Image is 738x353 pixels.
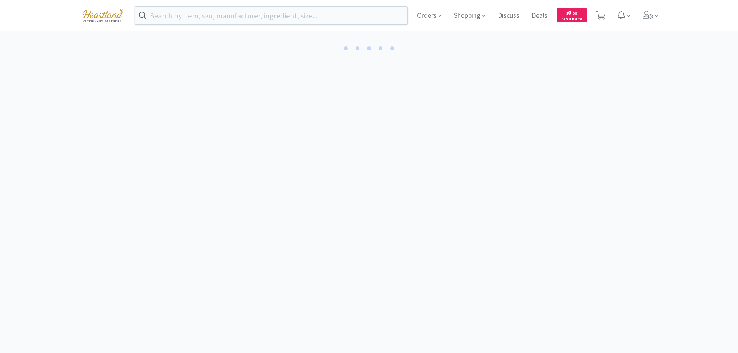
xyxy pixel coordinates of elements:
[566,11,568,16] span: $
[571,11,577,16] span: . 00
[561,17,582,22] span: Cash Back
[557,5,587,26] a: $0.00Cash Back
[529,12,550,19] a: Deals
[135,7,407,24] input: Search by item, sku, manufacturer, ingredient, size...
[77,5,128,26] img: cad7bdf275c640399d9c6e0c56f98fd2_10.png
[566,9,577,16] span: 0
[495,12,522,19] a: Discuss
